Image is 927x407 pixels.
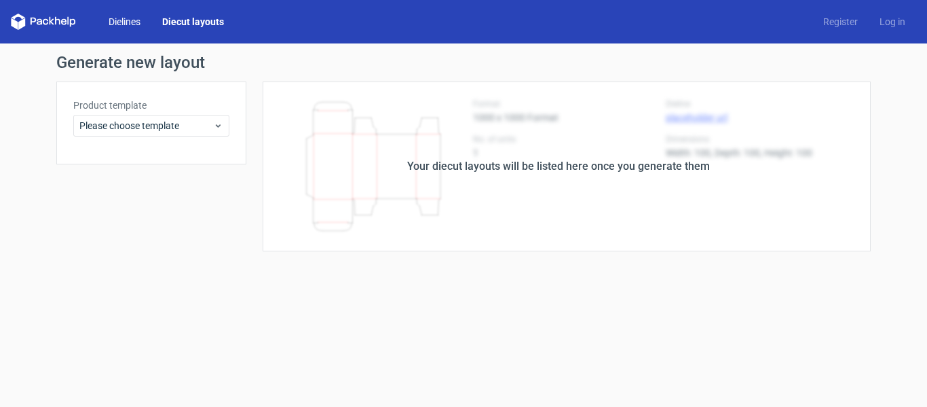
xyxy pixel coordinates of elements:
[73,99,229,112] label: Product template
[812,15,869,29] a: Register
[151,15,235,29] a: Diecut layouts
[869,15,916,29] a: Log in
[407,158,710,175] div: Your diecut layouts will be listed here once you generate them
[56,54,871,71] h1: Generate new layout
[79,119,213,132] span: Please choose template
[98,15,151,29] a: Dielines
